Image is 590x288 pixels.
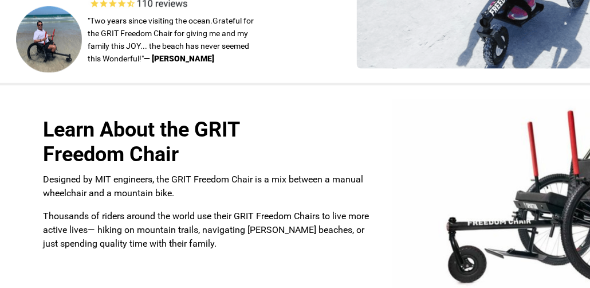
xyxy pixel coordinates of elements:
[144,54,214,63] strong: — [PERSON_NAME]
[90,16,213,25] span: Two years since visiting the ocean.
[43,118,239,166] span: Learn About the GRIT Freedom Chair
[16,6,82,73] img: Beach Wheelchair in water
[88,16,254,50] span: rateful for the GRIT Freedom Chair for giving me and my family this JOY... t
[88,16,254,63] span: " G he beach has never seemed this Wonderful!"
[43,211,369,250] span: Thousands of riders around the world use their GRIT Freedom Chairs to live more active lives— hik...
[43,174,363,199] span: Designed by MIT engineers, the GRIT Freedom Chair is a mix between a manual wheelchair and a moun...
